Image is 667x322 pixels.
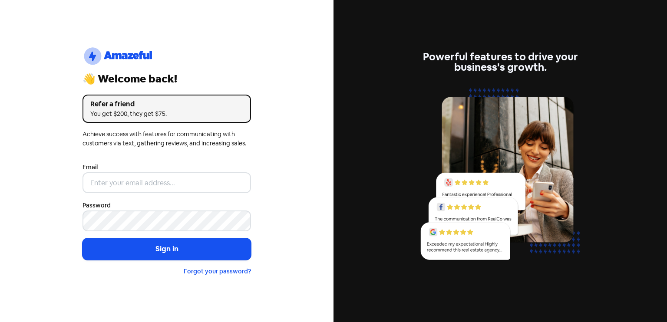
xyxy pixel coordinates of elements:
[83,130,251,148] div: Achieve success with features for communicating with customers via text, gathering reviews, and i...
[83,238,251,260] button: Sign in
[83,172,251,193] input: Enter your email address...
[416,83,584,270] img: reviews
[83,74,251,84] div: 👋 Welcome back!
[184,267,251,275] a: Forgot your password?
[90,109,243,118] div: You get $200, they get $75.
[90,99,243,109] div: Refer a friend
[416,52,584,72] div: Powerful features to drive your business's growth.
[83,163,98,172] label: Email
[83,201,111,210] label: Password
